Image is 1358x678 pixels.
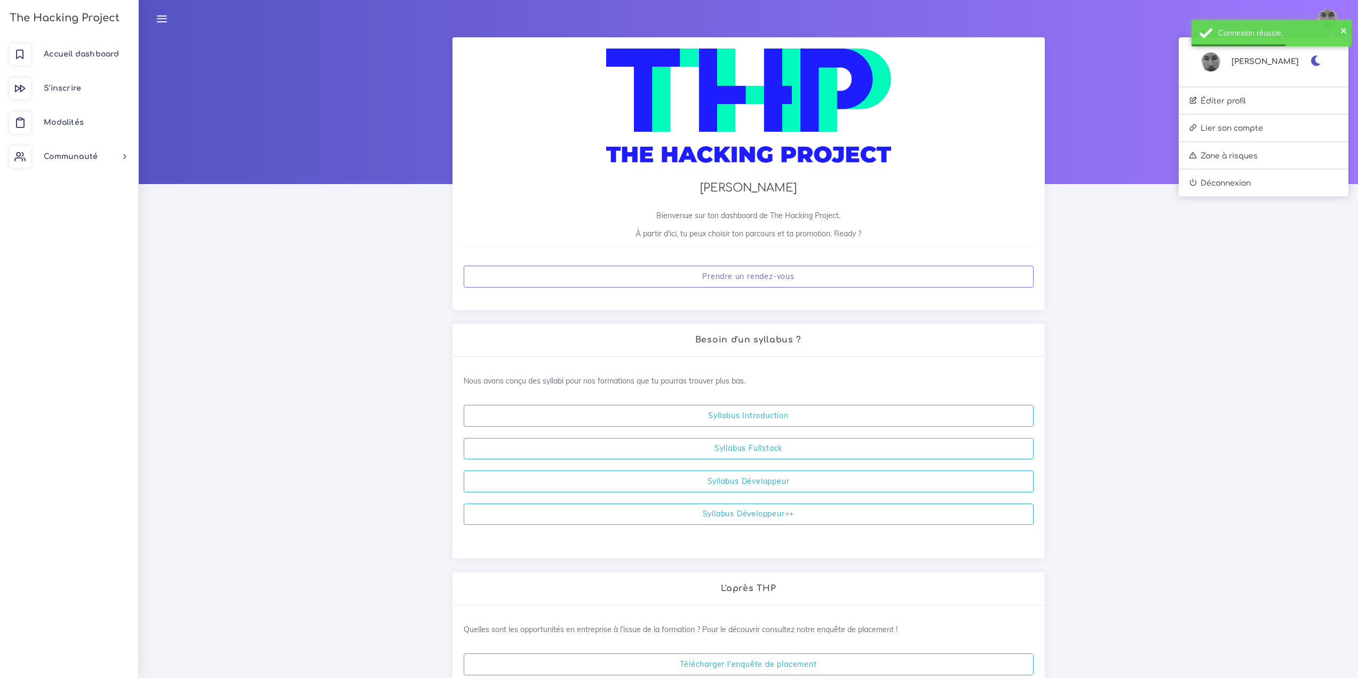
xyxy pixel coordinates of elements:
[1218,28,1344,38] div: Connexion réussie.
[1318,9,1337,28] img: jvsd7veyk3dwmpiobnc8.jpg
[1232,55,1299,68] span: [PERSON_NAME]
[1201,52,1220,71] img: jvsd7veyk3dwmpiobnc8.jpg
[464,181,1034,195] h3: [PERSON_NAME]
[464,653,1034,675] a: Télécharger l'enquête de placement
[464,376,1034,386] p: Nous avons conçu des syllabi pour nos formations que tu pourras trouver plus bas.
[464,266,1034,288] a: Prendre un rendez-vous
[464,228,1034,239] p: À partir d'ici, tu peux choisir ton parcours et ta promotion. Ready ?
[1179,91,1348,110] a: Éditer profil
[606,49,891,174] img: logo
[464,335,1034,345] h2: Besoin d'un syllabus ?
[464,584,1034,594] h2: L'après THP
[1179,173,1348,193] a: Déconnexion
[1201,52,1299,71] a: [PERSON_NAME]
[1340,25,1347,35] button: ×
[464,210,1034,221] p: Bienvenue sur ton dashboard de The Hacking Project.
[44,84,81,92] span: S'inscrire
[464,624,1034,635] p: Quelles sont les opportunités en entreprise à l'issue de la formation ? Pour le découvrir consult...
[44,118,84,126] span: Modalités
[464,504,1034,525] a: Syllabus Développeur++
[464,470,1034,492] a: Syllabus Développeur
[1179,146,1348,165] a: Zone à risques
[464,405,1034,427] a: Syllabus Introduction
[44,153,98,161] span: Communauté
[1179,118,1348,138] a: Lier son compte
[464,438,1034,460] a: Syllabus Fullstack
[6,12,120,24] h3: The Hacking Project
[44,50,119,58] span: Accueil dashboard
